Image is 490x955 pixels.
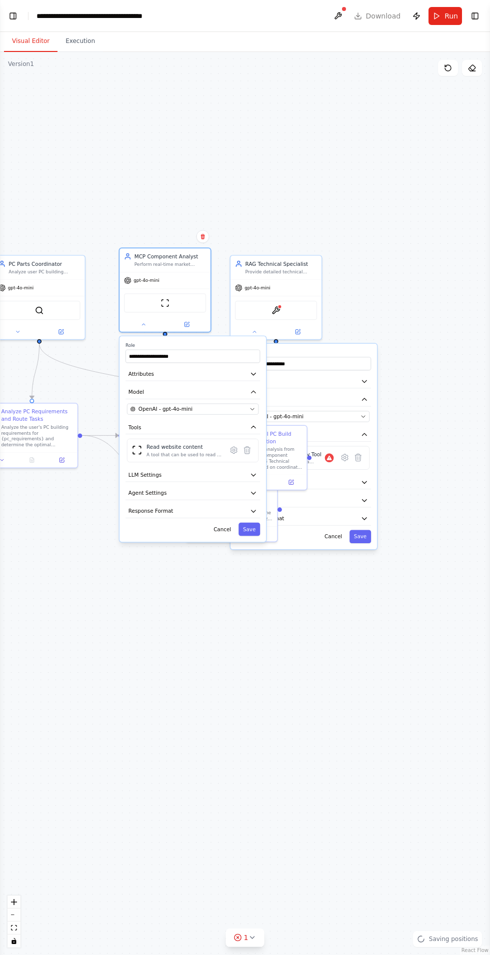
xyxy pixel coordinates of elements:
button: Attributes [125,367,260,381]
button: LLM Settings [236,476,371,489]
div: Read website content [146,443,222,451]
label: Role [125,342,260,348]
span: gpt-4o-mini [8,285,34,291]
g: Edge from dd16a9ef-b5c8-4a0e-9ee8-e5ab4295e29a to ea1a8e4a-17c4-47c9-a5b8-708de80dc282 [82,432,118,439]
div: Analyze user PC building requirements and intelligently route tasks to specialized child agents. ... [8,269,80,275]
img: SerperDevTool [35,306,44,315]
span: OpenAI - gpt-4o-mini [138,405,192,413]
button: Model [125,385,260,399]
button: fit view [7,922,20,935]
button: Show left sidebar [6,9,20,23]
button: Response Format [125,504,260,518]
img: ScrapeWebsiteTool [132,445,142,455]
div: Generate Final PC Build RecommendationSynthesize the analysis from both the MCP Component Analyst... [215,425,307,490]
button: Open in side panel [249,530,274,539]
div: Technical Specifications Analysis [201,482,273,497]
div: Analyze PC Requirements and Route Tasks [1,408,73,423]
button: Agent Settings [236,494,371,507]
button: 1 [226,929,264,947]
button: Tools [236,428,371,441]
div: Use this tool to query a Contextual AI RAG agent with access to your documents [257,459,325,465]
button: Show right sidebar [468,9,482,23]
button: Agent Settings [125,486,260,500]
span: gpt-4o-mini [133,277,159,283]
span: Response Format [239,515,284,522]
button: Tools [125,421,260,434]
button: OpenAI - gpt-4o-mini [127,403,258,414]
g: Edge from 293ea82f-e9a8-4feb-83fa-4ae670103304 to 57d06a77-f31c-4b8e-b787-778b9171b30a [35,343,265,421]
span: gpt-4o-mini [244,285,270,291]
button: Cancel [209,523,235,536]
div: Perform real-time market research and component compatibility analysis for PC parts. Search for c... [134,261,206,267]
div: Provide detailed technical specifications, performance benchmarks, and expert recommendations for... [245,269,317,275]
div: Analyze the user's PC building requirements for {pc_requirements} and determine the optimal appro... [1,424,73,448]
button: Run [428,7,462,25]
nav: breadcrumb [36,11,149,21]
a: React Flow attribution [461,948,488,953]
button: Open in side panel [40,327,82,336]
div: React Flow controls [7,896,20,948]
span: Run [444,11,458,21]
button: Model [236,393,371,406]
button: Open in side panel [166,320,208,329]
button: Configure tool [227,443,240,457]
button: Response Format [236,512,371,525]
span: 1 [244,933,248,943]
div: PC Parts Coordinator [8,260,80,267]
button: Execution [57,31,103,52]
g: Edge from dd16a9ef-b5c8-4a0e-9ee8-e5ab4295e29a to a3d6bbc7-8736-4d87-ad6c-ae8321cf632a [82,432,181,513]
span: LLM Settings [128,471,161,479]
g: Edge from 293ea82f-e9a8-4feb-83fa-4ae670103304 to dd16a9ef-b5c8-4a0e-9ee8-e5ab4295e29a [28,343,43,399]
button: Cancel [320,530,346,543]
button: Delete node [196,230,209,243]
button: Open in side panel [276,327,318,336]
button: Open in side panel [49,456,74,465]
span: Attributes [128,370,154,378]
button: Open in side panel [278,478,304,487]
label: Role [236,349,371,355]
div: RAG Technical Specialist [245,260,317,267]
button: Visual Editor [4,31,57,52]
button: OpenAI - gpt-4o-mini [238,411,369,422]
button: Configure tool [338,451,351,464]
div: Synthesize the analysis from both the MCP Component Analyst and RAG Technical Specialist (based o... [230,446,302,470]
div: Contextual AI Query Tool [257,451,325,458]
button: No output available [16,456,47,465]
button: Delete tool [351,451,365,464]
span: Saving positions [429,935,478,943]
button: Save [349,530,371,543]
button: Delete tool [240,443,254,457]
img: ScrapeWebsiteTool [160,298,169,307]
div: Based on the coordinator's routing decision, provide in-depth technical analysis for the PC build... [201,498,273,522]
div: Generate Final PC Build Recommendation [230,430,302,445]
div: Technical Specifications AnalysisBased on the coordinator's routing decision, provide in-depth te... [185,477,278,542]
button: zoom in [7,896,20,909]
div: MCP Component Analyst [134,253,206,260]
button: zoom out [7,909,20,922]
div: Version 1 [8,60,34,68]
button: Save [238,523,260,536]
div: MCP Component AnalystPerform real-time market research and component compatibility analysis for P... [119,247,211,332]
div: RAG Technical SpecialistProvide detailed technical specifications, performance benchmarks, and ex... [230,255,322,340]
span: Tools [128,423,141,431]
button: toggle interactivity [7,935,20,948]
span: Agent Settings [128,489,166,497]
img: ContextualAIQueryTool [271,306,280,315]
span: Response Format [128,507,173,515]
span: Model [128,388,144,396]
span: OpenAI - gpt-4o-mini [249,413,303,420]
div: A tool that can be used to read a website content. [146,452,222,458]
button: Attributes [236,375,371,388]
button: LLM Settings [125,468,260,482]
